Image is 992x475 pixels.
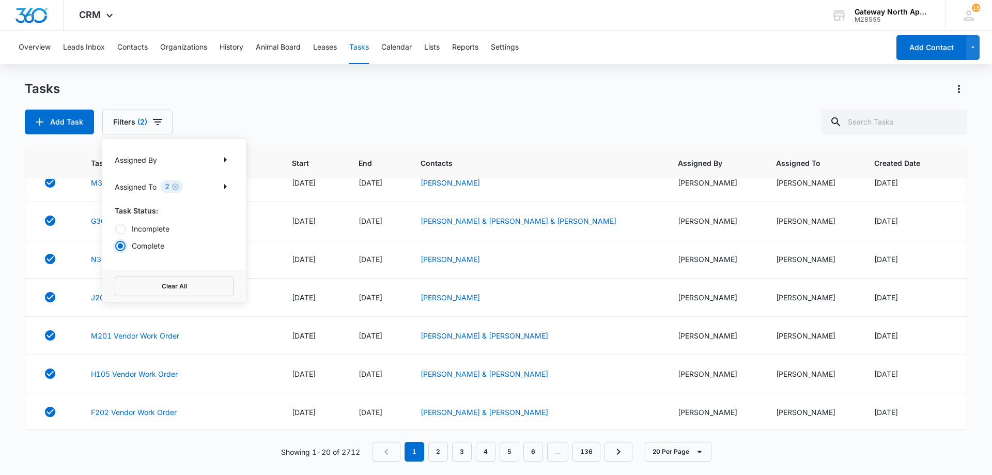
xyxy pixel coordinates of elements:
div: [PERSON_NAME] [678,369,751,379]
div: account name [855,8,930,16]
a: [PERSON_NAME] & [PERSON_NAME] [421,408,548,417]
a: [PERSON_NAME] & [PERSON_NAME] [421,370,548,378]
a: [PERSON_NAME] [421,255,480,264]
button: Calendar [381,31,412,64]
button: Overview [19,31,51,64]
div: [PERSON_NAME] [678,254,751,265]
a: Page 2 [428,442,448,462]
span: Assigned By [678,158,736,168]
button: Filters(2) [102,110,173,134]
a: M306 Work Order [91,177,153,188]
a: F202 Vendor Work Order [91,407,177,418]
span: [DATE] [359,370,382,378]
button: Organizations [160,31,207,64]
div: [PERSON_NAME] [678,407,751,418]
div: [PERSON_NAME] [776,216,849,226]
a: N307 8/11 3 to 4 call Work Order [91,254,206,265]
span: [DATE] [874,370,898,378]
a: Page 6 [523,442,543,462]
div: [PERSON_NAME] [776,292,849,303]
span: [DATE] [874,331,898,340]
button: Reports [452,31,478,64]
button: Show Assigned To filters [217,178,234,195]
label: Incomplete [115,223,234,234]
span: 13 [972,4,980,12]
span: [DATE] [874,255,898,264]
span: CRM [79,9,101,20]
button: 20 Per Page [645,442,711,462]
span: [DATE] [292,178,316,187]
a: [PERSON_NAME] [421,178,480,187]
span: [DATE] [292,255,316,264]
span: [DATE] [359,293,382,302]
span: [DATE] [359,255,382,264]
span: [DATE] [292,370,316,378]
p: Assigned To [115,181,157,192]
p: Assigned By [115,155,157,165]
div: [PERSON_NAME] [678,177,751,188]
button: History [220,31,243,64]
em: 1 [405,442,424,462]
span: Start [292,158,318,168]
div: [PERSON_NAME] [776,369,849,379]
span: Contacts [421,158,638,168]
span: End [359,158,381,168]
span: [DATE] [874,178,898,187]
a: M201 Vendor Work Order [91,330,179,341]
button: Tasks [349,31,369,64]
span: [DATE] [359,331,382,340]
div: [PERSON_NAME] [776,407,849,418]
button: Actions [951,81,967,97]
button: Clear All [115,277,234,296]
button: Add Contact [896,35,966,60]
span: [DATE] [359,217,382,225]
div: notifications count [972,4,980,12]
span: Task [91,158,253,168]
span: [DATE] [292,293,316,302]
button: Add Task [25,110,94,134]
button: Clear [172,183,179,190]
a: G306 Work Order [91,216,151,226]
div: [PERSON_NAME] [776,330,849,341]
a: Page 136 [572,442,600,462]
div: [PERSON_NAME] [678,292,751,303]
a: [PERSON_NAME] & [PERSON_NAME] [421,331,548,340]
a: H105 Vendor Work Order [91,369,178,379]
a: Page 4 [476,442,495,462]
p: Showing 1-20 of 2712 [281,447,360,457]
label: Complete [115,240,234,251]
button: Contacts [117,31,148,64]
button: Settings [491,31,519,64]
p: Task Status: [115,205,234,216]
span: [DATE] [359,178,382,187]
span: [DATE] [874,217,898,225]
h1: Tasks [25,81,60,97]
a: Next Page [605,442,632,462]
button: Show Assigned By filters [217,151,234,168]
span: [DATE] [292,331,316,340]
span: [DATE] [874,408,898,417]
a: Page 5 [500,442,519,462]
div: 2 [161,180,183,193]
div: account id [855,16,930,23]
div: [PERSON_NAME] [776,177,849,188]
span: [DATE] [292,408,316,417]
span: [DATE] [874,293,898,302]
span: [DATE] [292,217,316,225]
a: J200 Vendor Work Order [91,292,177,303]
span: Assigned To [776,158,834,168]
button: Leases [313,31,337,64]
nav: Pagination [373,442,632,462]
button: Leads Inbox [63,31,105,64]
span: (2) [137,118,147,126]
a: Page 3 [452,442,472,462]
a: [PERSON_NAME] [421,293,480,302]
button: Lists [424,31,440,64]
div: [PERSON_NAME] [678,330,751,341]
div: [PERSON_NAME] [776,254,849,265]
span: [DATE] [359,408,382,417]
button: Animal Board [256,31,301,64]
input: Search Tasks [822,110,967,134]
a: [PERSON_NAME] & [PERSON_NAME] & [PERSON_NAME] [421,217,616,225]
span: Created Date [874,158,935,168]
